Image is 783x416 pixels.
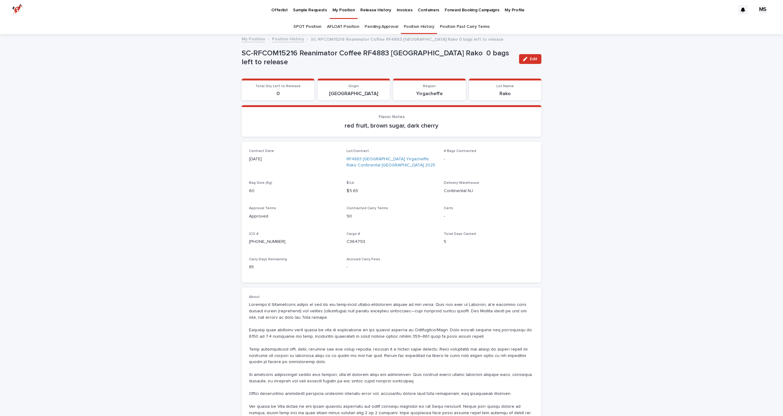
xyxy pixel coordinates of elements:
img: zttTXibQQrCfv9chImQE [12,4,23,16]
p: $ 5.65 [347,188,437,194]
p: red fruit, brown sugar, dark cherry [249,122,534,129]
p: SC-RFCOM15216 Reanimator Coffee RF4883 [GEOGRAPHIC_DATA] Rako 0 bags left to release [242,49,514,67]
span: Lot Name [496,84,514,88]
p: - [444,213,534,220]
span: Contract Date [249,149,274,153]
a: Position History [272,35,304,42]
a: SPOT Position [293,20,321,34]
span: Region [423,84,436,88]
span: Delivery Warehouse [444,181,479,185]
a: Pending Approval [365,20,398,34]
p: Yirgacheffe [397,91,462,97]
span: Flavor Notes [379,115,405,119]
p: 5 [444,239,534,245]
span: Edit [530,57,537,61]
p: Rako [473,91,538,97]
span: Certs [444,206,453,210]
p: 0 [245,91,311,97]
p: C364793 [347,239,437,245]
p: SC-RFCOM15216 Reanimator Coffee RF4883 [GEOGRAPHIC_DATA] Rako 0 bags left to release [311,35,503,42]
span: Bag Size (Kg) [249,181,272,185]
p: [DATE] [249,156,339,162]
div: MS [758,5,768,15]
p: Continental NJ [444,188,534,194]
a: AFLOAT Position [327,20,359,34]
span: Total Qty Left to Release [255,84,301,88]
span: Approval Terms [249,206,276,210]
p: - [347,264,437,270]
p: [GEOGRAPHIC_DATA] [321,91,387,97]
span: Lot/Contract [347,149,369,153]
button: Edit [519,54,541,64]
a: RF4883 [GEOGRAPHIC_DATA] Yirgacheffe Rako Continental [GEOGRAPHIC_DATA] 2025 [347,156,437,169]
a: Position Past Carry Terms [440,20,490,34]
span: Contracted Carry Terms [347,206,388,210]
p: 60 [249,188,339,194]
span: # Bags Contracted [444,149,476,153]
p: - [444,156,534,162]
span: ICO # [249,232,258,236]
span: Origin [348,84,359,88]
p: 85 [249,264,339,270]
a: Position History [404,20,434,34]
p: 90 [347,213,437,220]
span: Accrued Carry Fees [347,258,380,261]
span: $/Lb [347,181,354,185]
span: Cargo # [347,232,360,236]
p: [PHONE_NUMBER] [249,239,339,245]
span: About [249,295,260,299]
a: My Position [242,35,265,42]
span: Carry Days Remaining [249,258,287,261]
p: Approved [249,213,339,220]
span: Total Days Carried [444,232,476,236]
